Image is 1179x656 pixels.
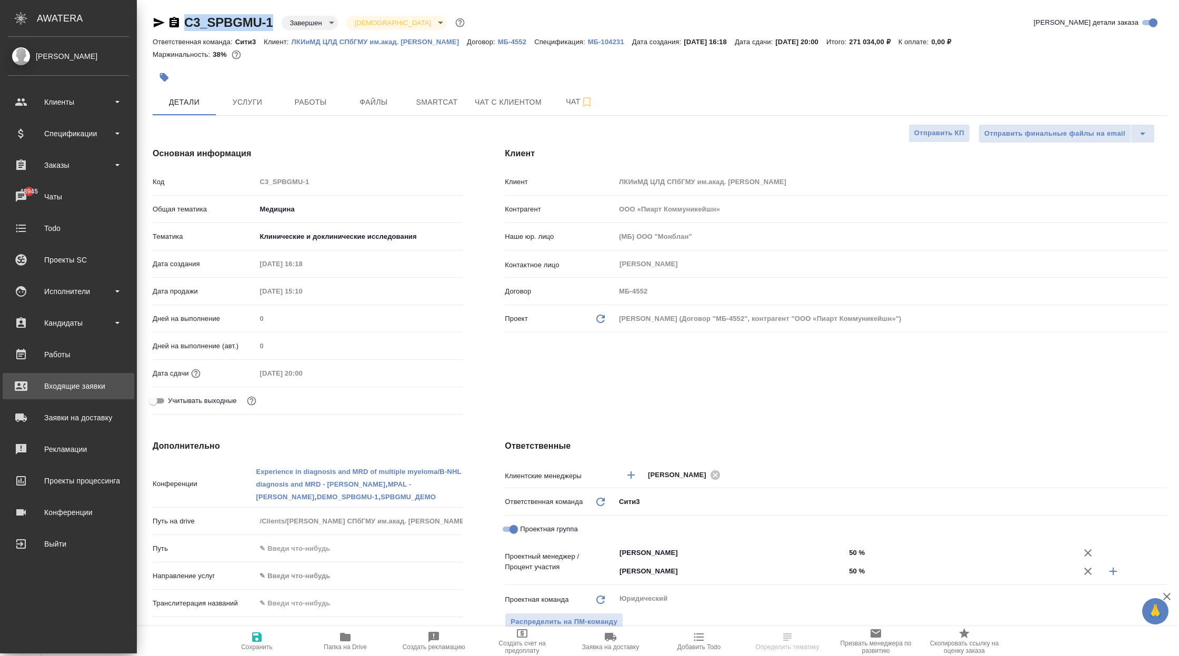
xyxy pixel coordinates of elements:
[153,259,256,269] p: Дата создания
[153,177,256,187] p: Код
[908,124,970,143] button: Отправить КП
[324,643,367,651] span: Папка на Drive
[8,536,129,552] div: Выйти
[8,126,129,142] div: Спецификации
[615,229,1167,244] input: Пустое поле
[3,215,134,241] a: Todo
[505,204,615,215] p: Контрагент
[189,367,203,380] button: Если добавить услуги и заполнить их объемом, то дата рассчитается автоматически
[505,613,623,631] span: В заказе уже есть ответственный ПМ или ПМ группа
[256,256,348,271] input: Пустое поле
[984,128,1125,140] span: Отправить финальные файлы на email
[381,493,436,501] p: SPBGMU_ДЕМО
[505,594,568,605] p: Проектная команда
[256,541,463,556] input: ✎ Введи что-нибудь
[826,38,849,46] p: Итого:
[505,613,623,631] button: Распределить на ПМ-команду
[8,284,129,299] div: Исполнители
[153,66,176,89] button: Добавить тэг
[684,38,735,46] p: [DATE] 16:18
[153,440,463,452] h4: Дополнительно
[655,627,743,656] button: Добавить Todo
[8,504,129,520] div: Конференции
[3,184,134,210] a: 48945Чаты
[677,643,721,651] span: Добавить Todo
[381,492,436,501] a: SPBGMU_ДЕМО
[153,51,213,58] p: Маржинальность:
[931,38,959,46] p: 0,00 ₽
[505,497,583,507] p: Ответственная команда
[235,38,264,46] p: Сити3
[256,200,463,218] div: Медицина
[467,38,498,46] p: Договор:
[615,201,1167,217] input: Пустое поле
[478,627,566,656] button: Создать счет на предоплату
[301,627,389,656] button: Папка на Drive
[581,96,593,108] svg: Подписаться
[582,643,639,651] span: Заявка на доставку
[184,15,273,29] a: C3_SPBGMU-1
[153,16,165,29] button: Скопировать ссылку для ЯМессенджера
[1034,17,1138,28] span: [PERSON_NAME] детали заказа
[153,368,189,379] p: Дата сдачи
[505,260,615,270] p: Контактное лицо
[648,468,724,481] div: [PERSON_NAME]
[3,405,134,431] a: Заявки на доставку
[898,38,932,46] p: К оплате:
[412,96,462,109] span: Smartcat
[256,366,348,381] input: Пустое поле
[615,174,1167,189] input: Пустое поле
[317,492,378,501] a: DEMO_SPBGMU-1
[498,38,534,46] p: МБ-4552
[245,394,258,408] button: Выбери, если сб и вс нужно считать рабочими днями для выполнения заказа.
[505,147,1167,160] h4: Клиент
[3,341,134,368] a: Работы
[3,436,134,462] a: Рекламации
[264,38,291,46] p: Клиент:
[153,516,256,527] p: Путь на drive
[8,220,129,236] div: Todo
[845,563,1075,579] input: ✎ Введи что-нибудь
[618,462,644,488] button: Добавить менеджера
[3,247,134,273] a: Проекты SC
[346,16,447,30] div: Завершен
[256,513,463,529] input: Пустое поле
[256,467,461,488] a: Experience in diagnosis and MRD of multiple myeloma/В-NHL diagnosis and MRD - [PERSON_NAME]
[8,94,129,110] div: Клиенты
[378,492,381,501] span: ,
[153,598,256,609] p: Транслитерация названий
[153,571,256,581] p: Направление услуг
[920,627,1008,656] button: Скопировать ссылку на оценку заказа
[159,96,209,109] span: Детали
[153,147,463,160] h4: Основная информация
[838,640,914,654] span: Призвать менеджера по развитию
[153,204,256,215] p: Общая тематика
[8,51,129,62] div: [PERSON_NAME]
[3,531,134,557] a: Выйти
[285,96,336,109] span: Работы
[588,38,632,46] p: МБ-104231
[153,341,256,351] p: Дней на выполнение (авт.)
[389,627,478,656] button: Создать рекламацию
[153,314,256,324] p: Дней на выполнение
[8,410,129,426] div: Заявки на доставку
[256,228,463,246] div: Клинические и доклинические исследования
[534,38,587,46] p: Спецификация:
[256,567,463,585] div: ✎ Введи что-нибудь
[213,627,301,656] button: Сохранить
[505,471,615,481] p: Клиентские менеджеры
[348,96,399,109] span: Файлы
[755,643,819,651] span: Определить тематику
[8,441,129,457] div: Рекламации
[475,96,542,109] span: Чат с клиентом
[588,37,632,46] a: МБ-104231
[453,16,467,29] button: Доп статусы указывают на важность/срочность заказа
[505,231,615,242] p: Наше юр. лицо
[914,127,964,139] span: Отправить КП
[8,157,129,173] div: Заказы
[505,440,1167,452] h4: Ответственные
[505,551,615,572] p: Проектный менеджер / Процент участия
[153,543,256,554] p: Путь
[241,643,273,651] span: Сохранить
[554,95,605,108] span: Чат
